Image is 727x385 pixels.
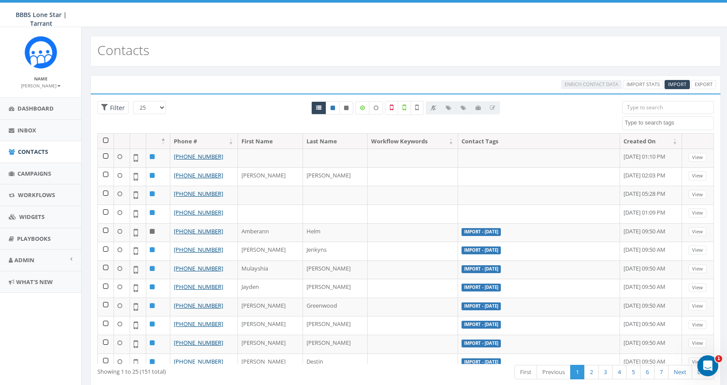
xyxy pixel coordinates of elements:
[689,246,706,255] a: View
[462,302,501,310] label: Import - [DATE]
[654,365,668,379] a: 7
[174,264,223,272] a: [PHONE_NUMBER]
[622,101,714,114] input: Type to search
[668,81,686,87] span: Import
[689,283,706,292] a: View
[620,316,682,335] td: [DATE] 09:50 AM
[17,126,36,134] span: Inbox
[18,148,48,156] span: Contacts
[623,80,663,89] a: Import Stats
[355,101,369,114] label: Data Enriched
[303,316,368,335] td: [PERSON_NAME]
[238,242,303,260] td: [PERSON_NAME]
[410,101,424,115] label: Not Validated
[620,242,682,260] td: [DATE] 09:50 AM
[462,358,501,366] label: Import - [DATE]
[238,298,303,316] td: [PERSON_NAME]
[462,340,501,347] label: Import - [DATE]
[17,235,51,243] span: Playbooks
[303,354,368,372] td: Destin
[598,365,613,379] a: 3
[238,223,303,242] td: Amberann
[303,167,368,186] td: [PERSON_NAME]
[174,302,223,309] a: [PHONE_NUMBER]
[620,279,682,298] td: [DATE] 09:50 AM
[24,36,57,69] img: Rally_Corp_Icon_1.png
[620,298,682,316] td: [DATE] 09:50 AM
[462,265,501,273] label: Import - [DATE]
[174,227,223,235] a: [PHONE_NUMBER]
[174,208,223,216] a: [PHONE_NUMBER]
[174,283,223,291] a: [PHONE_NUMBER]
[369,101,383,114] label: Data not Enriched
[514,365,537,379] a: First
[238,316,303,335] td: [PERSON_NAME]
[462,228,501,236] label: Import - [DATE]
[689,357,706,367] a: View
[691,80,716,89] a: Export
[689,320,706,330] a: View
[238,134,303,149] th: First Name
[19,213,45,221] span: Widgets
[689,339,706,348] a: View
[17,170,51,177] span: Campaigns
[331,105,335,111] i: This phone number is subscribed and will receive texts.
[344,105,348,111] i: This phone number is unsubscribed and has opted-out of all texts.
[689,264,706,274] a: View
[174,320,223,328] a: [PHONE_NUMBER]
[174,246,223,253] a: [PHONE_NUMBER]
[368,134,458,149] th: Workflow Keywords: activate to sort column ascending
[398,101,411,115] label: Validated
[303,223,368,242] td: Helm
[97,43,149,57] h2: Contacts
[34,76,48,82] small: Name
[21,81,61,89] a: [PERSON_NAME]
[17,104,54,112] span: Dashboard
[665,80,690,89] a: Import
[462,284,501,291] label: Import - [DATE]
[584,365,599,379] a: 2
[339,101,353,114] a: Opted Out
[626,365,641,379] a: 5
[620,223,682,242] td: [DATE] 09:50 AM
[16,10,67,28] span: BBBS Lone Star | Tarrant
[620,186,682,205] td: [DATE] 05:28 PM
[692,365,714,379] a: Last
[668,81,686,87] span: CSV files only
[620,354,682,372] td: [DATE] 09:50 AM
[326,101,340,114] a: Active
[385,101,398,115] label: Not a Mobile
[311,101,326,114] a: All contacts
[174,339,223,347] a: [PHONE_NUMBER]
[689,171,706,180] a: View
[668,365,692,379] a: Next
[697,355,718,376] iframe: Intercom live chat
[689,190,706,199] a: View
[625,119,713,127] textarea: Search
[715,355,722,362] span: 1
[238,354,303,372] td: [PERSON_NAME]
[620,260,682,279] td: [DATE] 09:50 AM
[303,298,368,316] td: Greenwood
[108,104,125,112] span: Filter
[620,134,682,149] th: Created On: activate to sort column ascending
[570,365,585,379] a: 1
[174,153,223,160] a: [PHONE_NUMBER]
[238,279,303,298] td: Jayden
[303,335,368,354] td: [PERSON_NAME]
[462,246,501,254] label: Import - [DATE]
[620,335,682,354] td: [DATE] 09:50 AM
[620,149,682,167] td: [DATE] 01:10 PM
[303,134,368,149] th: Last Name
[97,364,347,376] div: Showing 1 to 25 (151 total)
[640,365,655,379] a: 6
[174,171,223,179] a: [PHONE_NUMBER]
[21,83,61,89] small: [PERSON_NAME]
[97,101,129,114] span: Advance Filter
[689,208,706,218] a: View
[238,335,303,354] td: [PERSON_NAME]
[689,153,706,162] a: View
[689,302,706,311] a: View
[303,279,368,298] td: [PERSON_NAME]
[14,256,34,264] span: Admin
